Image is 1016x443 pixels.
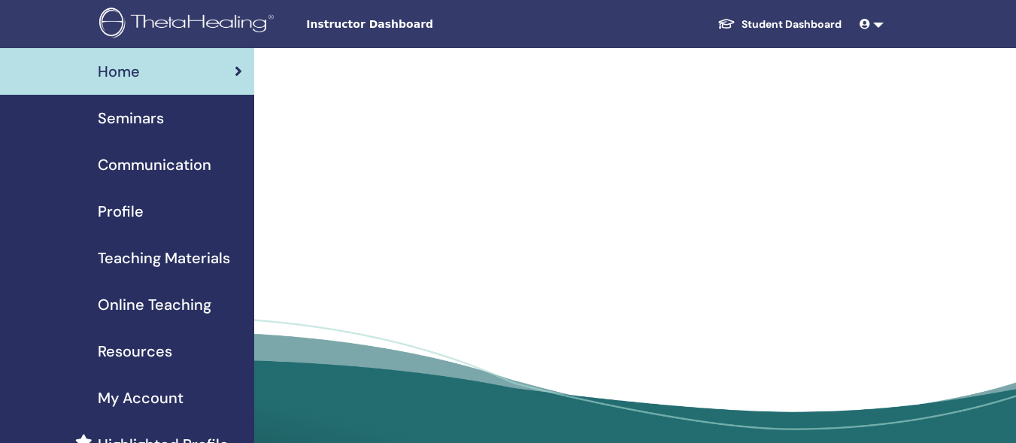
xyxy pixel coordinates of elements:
[98,293,211,316] span: Online Teaching
[98,60,140,83] span: Home
[98,340,172,363] span: Resources
[717,17,735,30] img: graduation-cap-white.svg
[98,247,230,269] span: Teaching Materials
[99,8,279,41] img: logo.png
[705,11,854,38] a: Student Dashboard
[98,387,183,409] span: My Account
[98,200,144,223] span: Profile
[98,153,211,176] span: Communication
[98,107,164,129] span: Seminars
[306,17,532,32] span: Instructor Dashboard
